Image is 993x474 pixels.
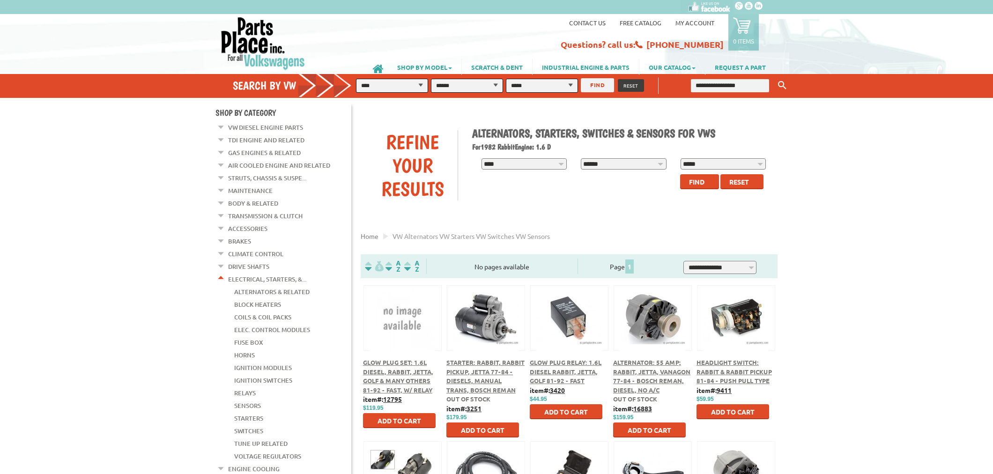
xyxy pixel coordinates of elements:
span: $59.95 [697,396,714,402]
img: Sort by Headline [384,261,402,272]
img: Parts Place Inc! [220,16,306,70]
span: VW alternators VW starters VW switches VW sensors [393,232,550,240]
a: Starters [234,412,263,424]
span: Add to Cart [378,416,421,425]
div: Refine Your Results [368,130,458,200]
p: 0 items [733,37,754,45]
span: Engine: 1.6 D [515,142,551,151]
a: Transmission & Clutch [228,210,303,222]
button: Reset [720,174,763,189]
a: Alternator: 55 Amp; Rabbit, Jetta, Vanagon 77-84 - Bosch Reman, Diesel, No A/C [613,358,690,394]
a: Relays [234,387,256,399]
u: 12795 [383,395,402,403]
img: filterpricelow.svg [365,261,384,272]
span: Add to Cart [461,426,504,434]
span: Add to Cart [544,407,588,416]
a: Block Heaters [234,298,281,311]
a: Glow Plug Set: 1.6L Diesel, Rabbit, Jetta, Golf & Many Others 81-92 - Fast, w/ Relay [363,358,433,394]
span: $159.95 [613,414,633,421]
b: item#: [613,404,652,413]
button: Add to Cart [697,404,769,419]
span: For [472,142,481,151]
button: Keyword Search [775,78,789,93]
button: Add to Cart [446,422,519,437]
a: Switches [234,425,263,437]
a: Elec. Control Modules [234,324,310,336]
a: Ignition Switches [234,374,292,386]
a: Sensors [234,400,261,412]
a: Alternators & Related [234,286,310,298]
span: Add to Cart [711,407,755,416]
a: Accessories [228,222,267,235]
span: Out of stock [613,395,657,403]
img: Sort by Sales Rank [402,261,421,272]
a: Ignition Modules [234,362,292,374]
span: $179.95 [446,414,467,421]
a: TDI Engine and Related [228,134,304,146]
h1: Alternators, Starters, Switches & Sensors for VWs [472,126,771,140]
a: Starter: Rabbit, Rabbit Pickup, Jetta 77-84 - Diesels, Manual Trans, Bosch Reman [446,358,525,394]
span: Add to Cart [628,426,671,434]
span: Find [689,178,704,186]
u: 9411 [717,386,732,394]
a: Brakes [228,235,251,247]
a: REQUEST A PART [705,59,775,75]
button: RESET [618,79,644,92]
span: $44.95 [530,396,547,402]
a: Headlight Switch: Rabbit & Rabbit Pickup 81-84 - Push Pull Type [697,358,772,385]
button: Add to Cart [613,422,686,437]
a: Glow Plug Relay: 1.6L Diesel Rabbit, Jetta, Golf 81-92 - Fast [530,358,601,385]
a: Electrical, Starters, &... [228,273,306,285]
button: FIND [581,78,614,92]
a: Coils & Coil Packs [234,311,291,323]
a: Drive Shafts [228,260,269,273]
a: Body & Related [228,197,278,209]
a: SCRATCH & DENT [462,59,532,75]
span: $119.95 [363,405,383,411]
span: Out of stock [446,395,490,403]
a: Horns [234,349,255,361]
a: Voltage Regulators [234,450,301,462]
a: VW Diesel Engine Parts [228,121,303,133]
a: OUR CATALOG [639,59,705,75]
span: 1 [625,259,634,274]
b: item#: [363,395,402,403]
button: Add to Cart [363,413,436,428]
button: Add to Cart [530,404,602,419]
a: Tune Up Related [234,437,288,450]
a: Fuse Box [234,336,263,348]
a: Free Catalog [620,19,661,27]
div: Page [578,259,667,274]
a: Contact us [569,19,606,27]
h2: 1982 Rabbit [472,142,771,151]
a: Home [361,232,378,240]
a: SHOP BY MODEL [388,59,461,75]
h4: Search by VW [233,79,361,92]
div: No pages available [427,262,578,272]
u: 3420 [550,386,565,394]
a: 0 items [728,14,759,51]
b: item#: [446,404,482,413]
b: item#: [697,386,732,394]
a: Gas Engines & Related [228,147,301,159]
h4: Shop By Category [215,108,351,118]
a: My Account [675,19,714,27]
u: 16883 [633,404,652,413]
a: Struts, Chassis & Suspe... [228,172,306,184]
b: item#: [530,386,565,394]
a: Maintenance [228,185,273,197]
span: RESET [623,82,638,89]
button: Find [680,174,719,189]
a: Climate Control [228,248,283,260]
a: INDUSTRIAL ENGINE & PARTS [533,59,639,75]
a: Air Cooled Engine and Related [228,159,330,171]
span: Reset [729,178,749,186]
u: 3251 [467,404,482,413]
